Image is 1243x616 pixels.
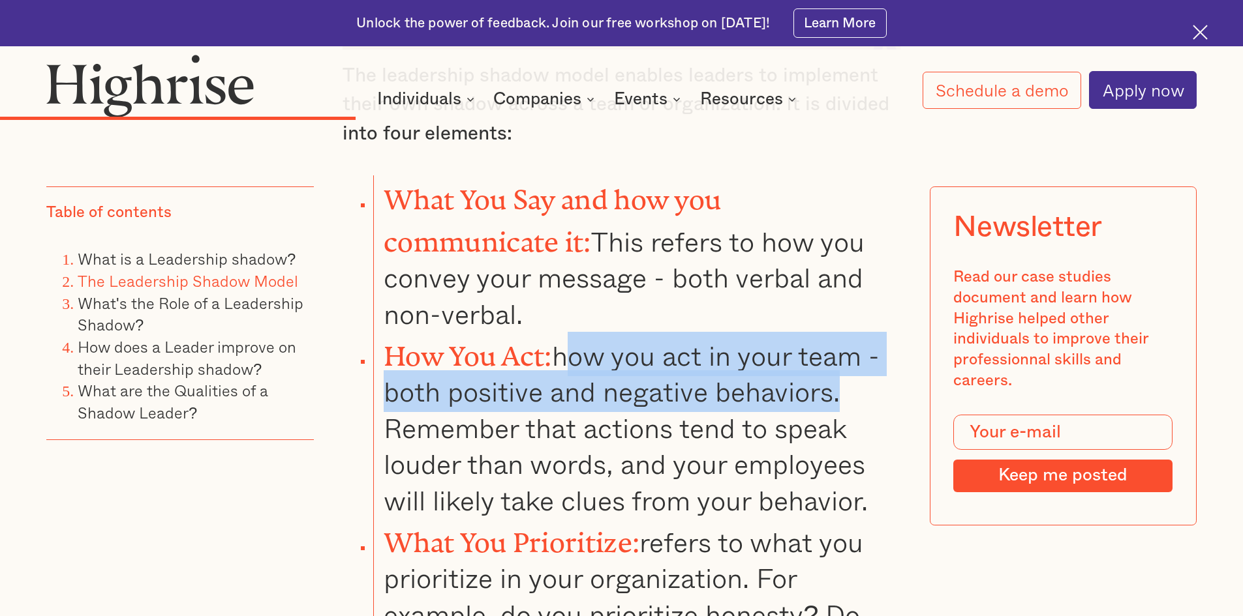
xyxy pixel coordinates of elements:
[793,8,887,38] a: Learn More
[384,184,721,243] strong: What You Say and how you communicate it:
[78,269,298,293] a: The Leadership Shadow Model
[78,334,296,381] a: How does a Leader improve on their Leadership shadow?
[377,91,461,107] div: Individuals
[953,415,1173,491] form: Modal Form
[953,210,1102,244] div: Newsletter
[384,341,552,358] strong: How You Act:
[493,91,598,107] div: Companies
[78,378,268,424] a: What are the Qualities of a Shadow Leader?
[384,527,639,544] strong: What You Prioritize:
[953,267,1173,391] div: Read our case studies document and learn how Highrise helped other individuals to improve their p...
[953,459,1173,491] input: Keep me posted
[78,290,303,336] a: What's the Role of a Leadership Shadow?
[377,91,478,107] div: Individuals
[46,54,254,117] img: Highrise logo
[614,91,684,107] div: Events
[493,91,581,107] div: Companies
[78,246,296,271] a: What is a Leadership shadow?
[356,14,770,33] div: Unlock the power of feedback. Join our free workshop on [DATE]!
[614,91,668,107] div: Events
[1193,25,1208,40] img: Cross icon
[373,332,900,518] li: how you act in your team -both positive and negative behaviors. Remember that actions tend to spe...
[923,72,1082,109] a: Schedule a demo
[700,91,783,107] div: Resources
[700,91,800,107] div: Resources
[46,203,172,224] div: Table of contents
[953,415,1173,450] input: Your e-mail
[1089,71,1197,109] a: Apply now
[373,175,900,332] li: This refers to how you convey your message - both verbal and non-verbal.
